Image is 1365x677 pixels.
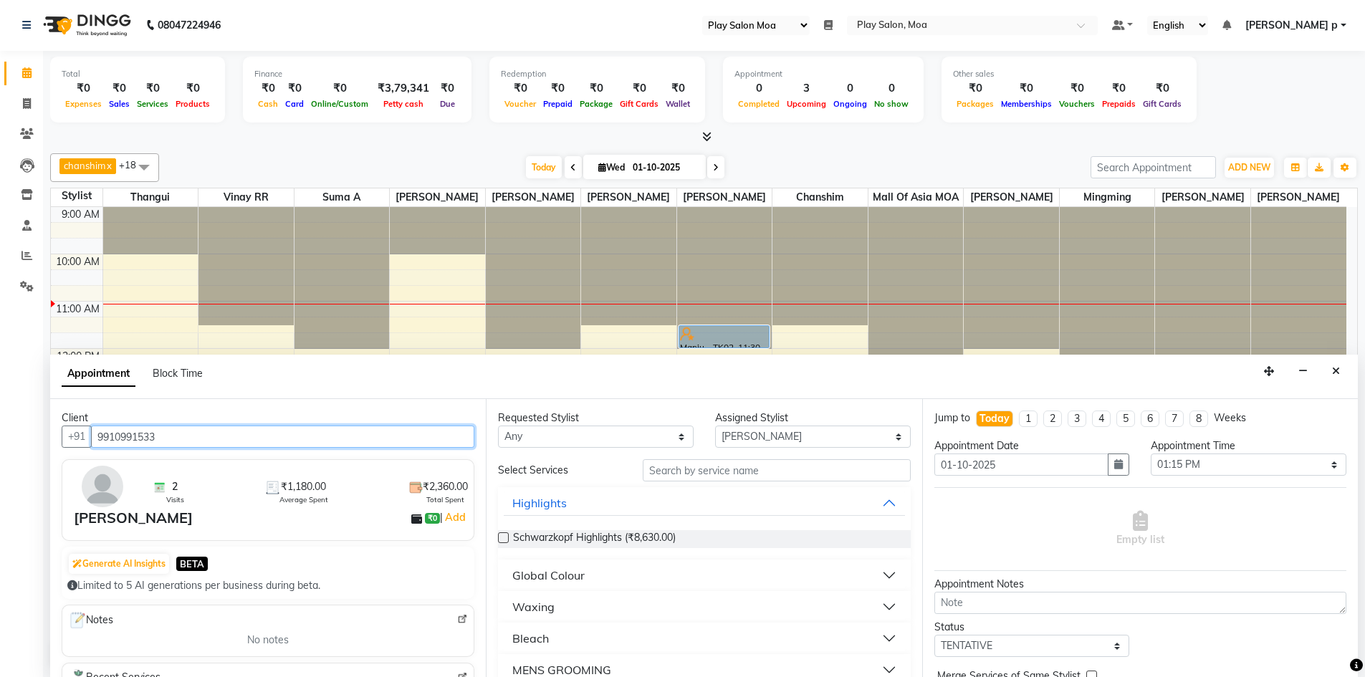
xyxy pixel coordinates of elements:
[372,80,435,97] div: ₹3,79,341
[934,438,1130,453] div: Appointment Date
[487,463,632,478] div: Select Services
[133,80,172,97] div: ₹0
[69,554,169,574] button: Generate AI Insights
[1043,410,1062,427] li: 2
[133,99,172,109] span: Services
[871,99,912,109] span: No show
[172,80,214,97] div: ₹0
[1165,410,1184,427] li: 7
[783,80,830,97] div: 3
[1141,410,1159,427] li: 6
[501,99,540,109] span: Voucher
[62,361,135,387] span: Appointment
[62,99,105,109] span: Expenses
[1139,99,1185,109] span: Gift Cards
[176,557,208,570] span: BETA
[501,68,694,80] div: Redemption
[281,479,326,494] span: ₹1,180.00
[74,507,193,529] div: [PERSON_NAME]
[440,509,468,526] span: |
[307,80,372,97] div: ₹0
[1116,410,1135,427] li: 5
[59,207,102,222] div: 9:00 AM
[934,410,970,426] div: Jump to
[1019,410,1038,427] li: 1
[247,633,289,648] span: No notes
[105,80,133,97] div: ₹0
[62,80,105,97] div: ₹0
[1251,188,1346,206] span: [PERSON_NAME]
[997,99,1055,109] span: Memberships
[504,562,904,588] button: Global Colour
[64,160,105,171] span: chanshim
[294,188,390,206] span: Suma A
[423,479,468,494] span: ₹2,360.00
[254,68,460,80] div: Finance
[830,80,871,97] div: 0
[435,80,460,97] div: ₹0
[540,80,576,97] div: ₹0
[62,68,214,80] div: Total
[1189,410,1208,427] li: 8
[307,99,372,109] span: Online/Custom
[595,162,628,173] span: Wed
[616,80,662,97] div: ₹0
[103,188,198,206] span: Thangui
[662,80,694,97] div: ₹0
[628,157,700,178] input: 2025-10-01
[105,99,133,109] span: Sales
[82,466,123,507] img: avatar
[501,80,540,97] div: ₹0
[1068,410,1086,427] li: 3
[119,159,147,171] span: +18
[1245,18,1338,33] span: [PERSON_NAME] p
[934,620,1130,635] div: Status
[953,80,997,97] div: ₹0
[783,99,830,109] span: Upcoming
[504,490,904,516] button: Highlights
[62,410,474,426] div: Client
[1098,80,1139,97] div: ₹0
[526,156,562,178] span: Today
[504,594,904,620] button: Waxing
[282,80,307,97] div: ₹0
[436,99,459,109] span: Due
[512,598,555,615] div: Waxing
[62,426,92,448] button: +91
[53,254,102,269] div: 10:00 AM
[662,99,694,109] span: Wallet
[512,494,567,512] div: Highlights
[51,188,102,203] div: Stylist
[1098,99,1139,109] span: Prepaids
[576,99,616,109] span: Package
[679,326,769,347] div: Manju ., TK02, 11:30 AM-12:00 PM, SK Calmagic Normal Skin
[54,349,102,364] div: 12:00 PM
[504,625,904,651] button: Bleach
[166,494,184,505] span: Visits
[390,188,485,206] span: [PERSON_NAME]
[868,188,964,206] span: Mall of Asia MOA
[172,99,214,109] span: Products
[67,578,469,593] div: Limited to 5 AI generations per business during beta.
[53,302,102,317] div: 11:00 AM
[540,99,576,109] span: Prepaid
[443,509,468,526] a: Add
[616,99,662,109] span: Gift Cards
[772,188,868,206] span: chanshim
[964,188,1059,206] span: [PERSON_NAME]
[254,80,282,97] div: ₹0
[68,611,113,630] span: Notes
[486,188,581,206] span: [PERSON_NAME]
[1214,410,1246,426] div: Weeks
[512,567,585,584] div: Global Colour
[734,68,912,80] div: Appointment
[953,99,997,109] span: Packages
[426,494,464,505] span: Total Spent
[1155,188,1250,206] span: [PERSON_NAME]
[734,99,783,109] span: Completed
[830,99,871,109] span: Ongoing
[1116,511,1164,547] span: Empty list
[953,68,1185,80] div: Other sales
[91,426,474,448] input: Search by Name/Mobile/Email/Code
[980,411,1010,426] div: Today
